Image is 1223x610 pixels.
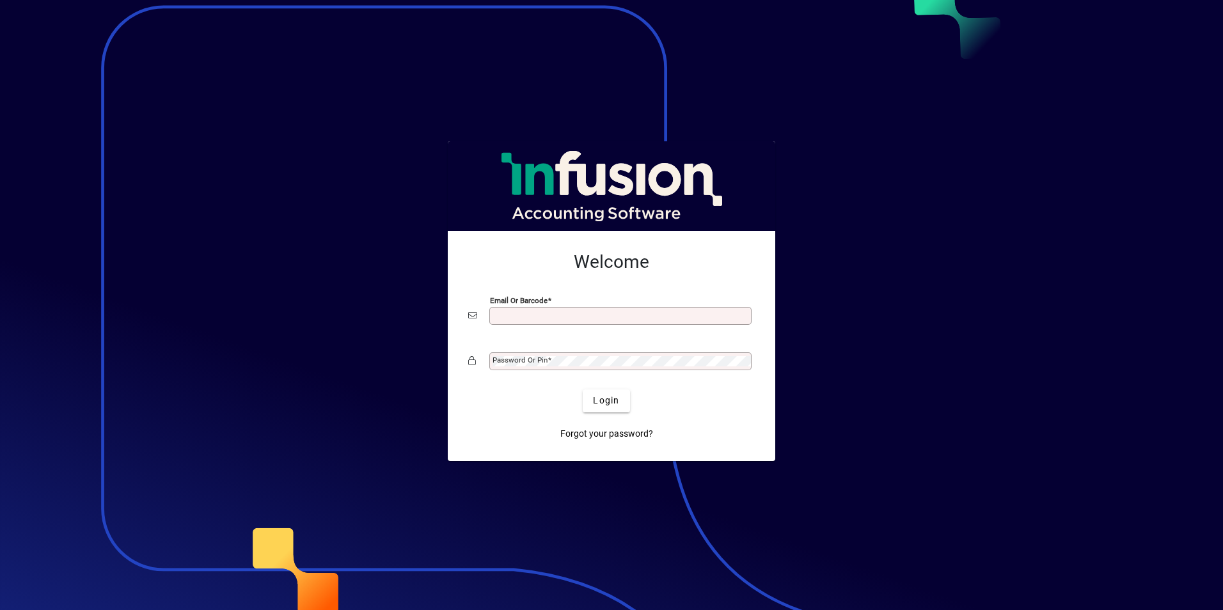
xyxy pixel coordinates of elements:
h2: Welcome [468,251,755,273]
a: Forgot your password? [555,423,658,446]
span: Forgot your password? [560,427,653,441]
button: Login [583,389,629,412]
span: Login [593,394,619,407]
mat-label: Password or Pin [493,356,548,364]
mat-label: Email or Barcode [490,295,548,304]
